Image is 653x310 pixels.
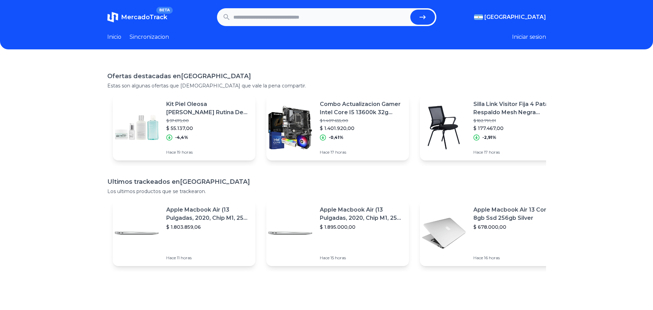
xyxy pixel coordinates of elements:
h1: Ofertas destacadas en [GEOGRAPHIC_DATA] [107,71,546,81]
p: Estas son algunas ofertas que [DEMOGRAPHIC_DATA] que vale la pena compartir. [107,82,546,89]
h1: Ultimos trackeados en [GEOGRAPHIC_DATA] [107,177,546,187]
p: Apple Macbook Air 13 Core I5 8gb Ssd 256gb Silver [473,206,557,222]
p: $ 182.791,01 [473,118,557,123]
p: -4,4% [175,135,188,140]
p: Hace 17 horas [473,150,557,155]
p: Kit Piel Oleosa [PERSON_NAME] Rutina De Tratamiento Facial [166,100,250,117]
p: $ 177.467,00 [473,125,557,132]
a: Featured imageApple Macbook Air (13 Pulgadas, 2020, Chip M1, 256 Gb De Ssd, 8 Gb De Ram) - Plata$... [113,200,255,266]
p: Hace 17 horas [320,150,403,155]
p: -2,91% [482,135,496,140]
p: $ 1.407.655,00 [320,118,403,123]
p: -0,41% [329,135,343,140]
a: Featured imageSilla Link Visitor Fija 4 Patas Respaldo Mesh Negra Moderna$ 182.791,01$ 177.467,00... [420,95,563,160]
p: $ 1.895.000,00 [320,224,403,230]
a: Featured imageCombo Actualizacion Gamer Intel Core I5 13600k 32g Ddr5 B760$ 1.407.655,00$ 1.401.9... [266,95,409,160]
a: Sincronizacion [130,33,169,41]
p: Hace 11 horas [166,255,250,261]
p: $ 55.137,00 [166,125,250,132]
p: Silla Link Visitor Fija 4 Patas Respaldo Mesh Negra Moderna [473,100,557,117]
span: BETA [156,7,172,14]
p: $ 678.000,00 [473,224,557,230]
a: Featured imageApple Macbook Air 13 Core I5 8gb Ssd 256gb Silver$ 678.000,00Hace 16 horas [420,200,563,266]
img: Featured image [113,209,161,257]
p: $ 1.803.859,06 [166,224,250,230]
p: $ 57.675,00 [166,118,250,123]
button: [GEOGRAPHIC_DATA] [474,13,546,21]
p: Hace 16 horas [473,255,557,261]
img: Featured image [266,104,314,152]
p: Apple Macbook Air (13 Pulgadas, 2020, Chip M1, 256 Gb De Ssd, 8 Gb De Ram) - Plata [320,206,403,222]
p: Combo Actualizacion Gamer Intel Core I5 13600k 32g Ddr5 B760 [320,100,403,117]
a: Featured imageApple Macbook Air (13 Pulgadas, 2020, Chip M1, 256 Gb De Ssd, 8 Gb De Ram) - Plata$... [266,200,409,266]
p: Hace 19 horas [166,150,250,155]
img: Featured image [420,209,468,257]
a: MercadoTrackBETA [107,12,167,23]
p: Apple Macbook Air (13 Pulgadas, 2020, Chip M1, 256 Gb De Ssd, 8 Gb De Ram) - Plata [166,206,250,222]
p: $ 1.401.920,00 [320,125,403,132]
a: Featured imageKit Piel Oleosa [PERSON_NAME] Rutina De Tratamiento Facial$ 57.675,00$ 55.137,00-4,... [113,95,255,160]
p: Los ultimos productos que se trackearon. [107,188,546,195]
img: Featured image [420,104,468,152]
button: Iniciar sesion [512,33,546,41]
img: MercadoTrack [107,12,118,23]
img: Featured image [266,209,314,257]
img: Argentina [474,14,483,20]
a: Inicio [107,33,121,41]
p: Hace 15 horas [320,255,403,261]
span: [GEOGRAPHIC_DATA] [484,13,546,21]
span: MercadoTrack [121,13,167,21]
img: Featured image [113,104,161,152]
